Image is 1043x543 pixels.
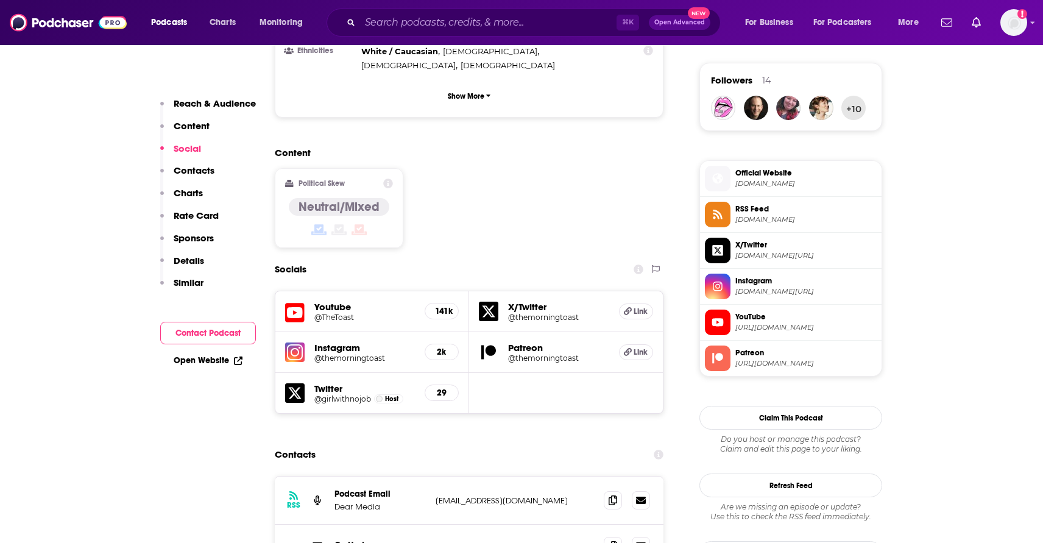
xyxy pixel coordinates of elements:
[461,60,555,70] span: [DEMOGRAPHIC_DATA]
[314,301,415,313] h5: Youtube
[735,323,877,332] span: https://www.youtube.com/@TheToast
[285,342,305,362] img: iconImage
[1017,9,1027,19] svg: Email not verified
[735,251,877,260] span: twitter.com/themorningtoast
[1000,9,1027,36] button: Show profile menu
[275,147,654,158] h2: Content
[735,275,877,286] span: Instagram
[361,44,440,59] span: ,
[314,313,415,322] a: @TheToast
[160,98,256,120] button: Reach & Audience
[735,347,877,358] span: Patreon
[443,44,539,59] span: ,
[174,355,242,366] a: Open Website
[619,344,653,360] a: Link
[699,406,882,430] button: Claim This Podcast
[435,347,448,357] h5: 2k
[735,240,877,250] span: X/Twitter
[936,12,957,33] a: Show notifications dropdown
[285,47,356,55] h3: Ethnicities
[841,96,866,120] button: +10
[334,502,426,512] p: Dear Media
[287,500,300,510] h3: RSS
[699,435,882,444] span: Do you host or manage this podcast?
[448,92,484,101] p: Show More
[314,342,415,353] h5: Instagram
[174,255,204,266] p: Details
[385,395,398,403] span: Host
[1000,9,1027,36] span: Logged in as MegaphoneSupport
[251,13,319,32] button: open menu
[361,46,438,56] span: White / Caucasian
[334,489,426,499] p: Podcast Email
[735,204,877,215] span: RSS Feed
[376,396,383,402] a: Claudia Oshry
[705,166,877,191] a: Official Website[DOMAIN_NAME]
[699,474,882,497] button: Refresh Feed
[735,179,877,188] span: art19.com
[705,274,877,299] a: Instagram[DOMAIN_NAME][URL]
[436,495,594,506] p: [EMAIL_ADDRESS][DOMAIN_NAME]
[174,232,214,244] p: Sponsors
[174,98,256,109] p: Reach & Audience
[711,96,735,120] img: cellfie_podcast
[805,13,889,32] button: open menu
[705,238,877,263] a: X/Twitter[DOMAIN_NAME][URL]
[809,96,833,120] img: samgeorgson
[143,13,203,32] button: open menu
[762,75,771,86] div: 14
[634,307,648,316] span: Link
[705,346,877,371] a: Patreon[URL][DOMAIN_NAME]
[508,353,609,363] a: @themorningtoast
[260,14,303,31] span: Monitoring
[202,13,243,32] a: Charts
[619,303,653,319] a: Link
[737,13,808,32] button: open menu
[1000,9,1027,36] img: User Profile
[898,14,919,31] span: More
[435,388,448,398] h5: 29
[174,277,203,288] p: Similar
[699,502,882,522] div: Are we missing an episode or update? Use this to check the RSS feed immediately.
[314,394,371,403] a: @girlwithnojob
[508,301,609,313] h5: X/Twitter
[160,187,203,210] button: Charts
[889,13,934,32] button: open menu
[174,187,203,199] p: Charts
[735,168,877,179] span: Official Website
[174,165,214,176] p: Contacts
[160,143,201,165] button: Social
[10,11,127,34] a: Podchaser - Follow, Share and Rate Podcasts
[649,15,710,30] button: Open AdvancedNew
[275,443,316,466] h2: Contacts
[275,258,306,281] h2: Socials
[299,179,345,188] h2: Political Skew
[813,14,872,31] span: For Podcasters
[160,120,210,143] button: Content
[654,20,705,26] span: Open Advanced
[314,353,415,363] a: @themorningtoast
[443,46,537,56] span: [DEMOGRAPHIC_DATA]
[776,96,801,120] img: Mandy_2398
[174,120,210,132] p: Content
[967,12,986,33] a: Show notifications dropdown
[744,96,768,120] img: JohnHarrobin
[314,383,415,394] h5: Twitter
[508,342,609,353] h5: Patreon
[735,311,877,322] span: YouTube
[745,14,793,31] span: For Business
[688,7,710,19] span: New
[210,14,236,31] span: Charts
[634,347,648,357] span: Link
[435,306,448,316] h5: 141k
[699,435,882,454] div: Claim and edit this page to your liking.
[160,322,256,344] button: Contact Podcast
[508,313,609,322] a: @themorningtoast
